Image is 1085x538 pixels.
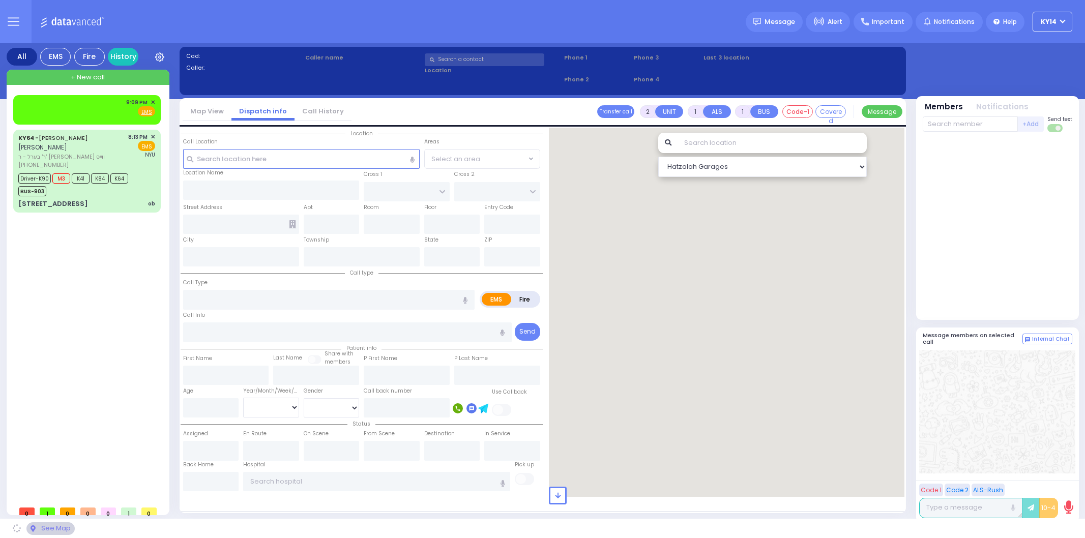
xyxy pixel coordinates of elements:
[40,15,108,28] img: Logo
[484,430,510,438] label: In Service
[364,354,397,363] label: P First Name
[1047,123,1064,133] label: Turn off text
[18,161,69,169] span: [PHONE_NUMBER]
[141,108,152,116] u: EMS
[597,105,634,118] button: Transfer call
[492,388,527,396] label: Use Callback
[482,293,511,306] label: EMS
[40,507,55,515] span: 1
[141,507,157,515] span: 0
[304,203,313,212] label: Apt
[151,98,155,107] span: ✕
[815,105,846,118] button: Covered
[364,430,395,438] label: From Scene
[1003,17,1017,26] span: Help
[183,236,194,244] label: City
[18,134,88,142] a: [PERSON_NAME]
[454,354,488,363] label: P Last Name
[325,350,354,357] small: Share with
[1032,336,1070,343] span: Internal Chat
[341,344,382,352] span: Patient info
[765,17,795,27] span: Message
[511,293,539,306] label: Fire
[183,149,420,168] input: Search location here
[753,18,761,25] img: message.svg
[289,220,296,228] span: Other building occupants
[484,203,513,212] label: Entry Code
[126,99,148,106] span: 9:09 PM
[145,151,155,159] span: NYU
[703,53,801,62] label: Last 3 location
[655,105,683,118] button: UNIT
[564,53,630,62] span: Phone 1
[515,461,534,469] label: Pick up
[108,48,138,66] a: History
[231,106,295,116] a: Dispatch info
[1033,12,1072,32] button: KY14
[425,66,561,75] label: Location
[750,105,778,118] button: BUS
[424,430,455,438] label: Destination
[183,279,208,287] label: Call Type
[183,354,212,363] label: First Name
[183,169,223,177] label: Location Name
[304,387,323,395] label: Gender
[91,173,109,184] span: K84
[304,236,329,244] label: Township
[972,484,1005,496] button: ALS-Rush
[431,154,480,164] span: Select an area
[7,48,37,66] div: All
[515,323,540,341] button: Send
[26,522,74,535] div: See map
[1041,17,1057,26] span: KY14
[148,200,155,207] div: ob
[634,75,700,84] span: Phone 4
[347,420,375,428] span: Status
[71,72,105,82] span: + New call
[128,133,148,141] span: 8:13 PM
[183,461,214,469] label: Back Home
[18,153,125,161] span: ר' בערל - ר' [PERSON_NAME] ווייס
[19,507,35,515] span: 0
[18,134,39,142] span: KY64 -
[243,461,266,469] label: Hospital
[18,199,88,209] div: [STREET_ADDRESS]
[74,48,105,66] div: Fire
[923,116,1018,132] input: Search member
[828,17,842,26] span: Alert
[1047,115,1072,123] span: Send text
[345,269,378,277] span: Call type
[1022,334,1072,345] button: Internal Chat
[18,173,51,184] span: Driver-K90
[183,106,231,116] a: Map View
[243,387,299,395] div: Year/Month/Week/Day
[243,430,267,438] label: En Route
[186,64,302,72] label: Caller:
[925,101,963,113] button: Members
[945,484,970,496] button: Code 2
[872,17,904,26] span: Important
[923,332,1022,345] h5: Message members on selected call
[325,358,350,366] span: members
[186,52,302,61] label: Cad:
[273,354,302,362] label: Last Name
[564,75,630,84] span: Phone 2
[703,105,731,118] button: ALS
[183,430,208,438] label: Assigned
[110,173,128,184] span: K64
[934,17,975,26] span: Notifications
[862,105,902,118] button: Message
[60,507,75,515] span: 0
[72,173,90,184] span: K41
[138,141,155,151] span: EMS
[484,236,492,244] label: ZIP
[424,203,436,212] label: Floor
[345,130,378,137] span: Location
[151,133,155,141] span: ✕
[40,48,71,66] div: EMS
[1025,337,1030,342] img: comment-alt.png
[424,138,439,146] label: Areas
[364,387,412,395] label: Call back number
[18,143,67,152] span: [PERSON_NAME]
[183,203,222,212] label: Street Address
